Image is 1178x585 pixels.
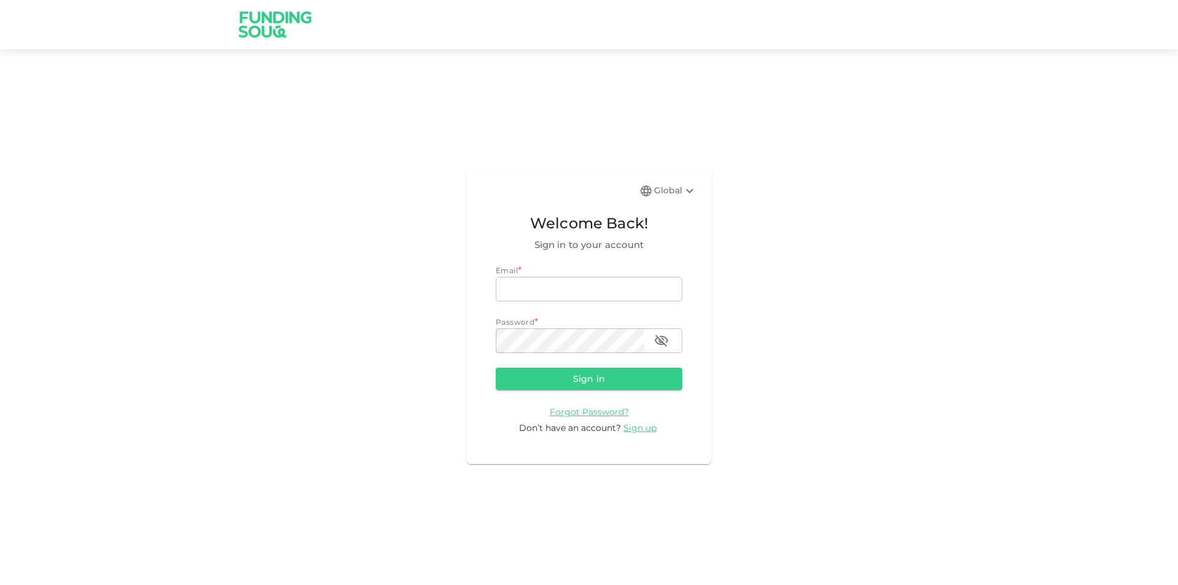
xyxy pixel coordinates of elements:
[496,277,682,301] input: email
[654,184,697,198] div: Global
[623,422,656,433] span: Sign up
[550,406,629,417] span: Forgot Password?
[496,317,534,327] span: Password
[496,266,518,275] span: Email
[550,406,629,417] a: Forgot Password?
[519,422,621,433] span: Don’t have an account?
[496,238,682,252] span: Sign in to your account
[496,212,682,235] span: Welcome Back!
[496,368,682,390] button: Sign in
[496,328,644,353] input: password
